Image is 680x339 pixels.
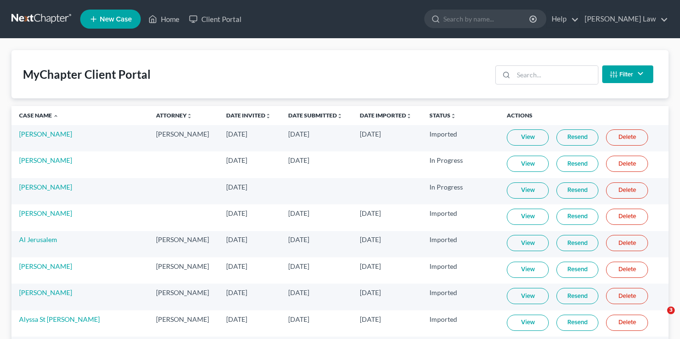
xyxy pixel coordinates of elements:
span: [DATE] [288,156,309,164]
a: View [507,315,549,331]
input: Search by name... [443,10,531,28]
td: Imported [422,310,500,337]
button: Filter [602,65,653,83]
td: [PERSON_NAME] [148,284,219,310]
span: [DATE] [226,209,247,217]
a: Alyssa St [PERSON_NAME] [19,315,100,323]
a: Resend [556,182,598,199]
span: [DATE] [288,130,309,138]
a: Al Jerusalem [19,235,57,244]
a: Attorneyunfold_more [156,112,192,119]
span: [DATE] [226,130,247,138]
iframe: Intercom live chat [648,307,670,329]
div: MyChapter Client Portal [23,67,151,82]
span: [DATE] [360,209,381,217]
span: [DATE] [288,209,309,217]
a: Resend [556,235,598,251]
span: [DATE] [360,235,381,244]
a: Resend [556,315,598,331]
i: unfold_more [265,113,271,119]
span: [DATE] [360,288,381,297]
td: Imported [422,125,500,151]
a: Help [547,11,579,28]
a: Delete [606,288,648,304]
td: In Progress [422,151,500,178]
a: Resend [556,288,598,304]
a: Delete [606,129,648,146]
span: New Case [100,16,132,23]
a: [PERSON_NAME] [19,183,72,191]
span: [DATE] [288,315,309,323]
i: unfold_more [337,113,343,119]
a: Statusunfold_more [429,112,456,119]
span: [DATE] [226,262,247,270]
a: Date Invitedunfold_more [226,112,271,119]
a: View [507,262,549,278]
span: [DATE] [226,235,247,244]
span: [DATE] [360,315,381,323]
span: [DATE] [288,262,309,270]
span: [DATE] [360,130,381,138]
a: [PERSON_NAME] Law [580,11,668,28]
a: Delete [606,156,648,172]
a: Client Portal [184,11,246,28]
i: unfold_more [450,113,456,119]
a: View [507,182,549,199]
a: Date Importedunfold_more [360,112,412,119]
td: Imported [422,284,500,310]
a: View [507,235,549,251]
td: [PERSON_NAME] [148,310,219,337]
th: Actions [499,106,669,125]
a: Delete [606,182,648,199]
td: [PERSON_NAME] [148,257,219,284]
i: unfold_more [187,113,192,119]
span: [DATE] [226,315,247,323]
input: Search... [513,66,598,84]
span: [DATE] [226,156,247,164]
a: Resend [556,262,598,278]
span: [DATE] [288,288,309,297]
a: [PERSON_NAME] [19,288,72,297]
td: Imported [422,204,500,231]
td: [PERSON_NAME] [148,231,219,257]
i: expand_less [53,113,59,119]
td: [PERSON_NAME] [148,125,219,151]
a: Delete [606,235,648,251]
td: Imported [422,231,500,257]
a: View [507,288,549,304]
a: Delete [606,315,648,331]
span: [DATE] [226,183,247,191]
a: [PERSON_NAME] [19,130,72,138]
span: [DATE] [360,262,381,270]
a: View [507,156,549,172]
span: [DATE] [226,288,247,297]
span: [DATE] [288,235,309,244]
td: In Progress [422,178,500,204]
td: Imported [422,257,500,284]
a: [PERSON_NAME] [19,262,72,270]
a: Delete [606,209,648,225]
a: View [507,129,549,146]
span: 3 [667,307,675,314]
a: View [507,209,549,225]
a: Resend [556,209,598,225]
a: [PERSON_NAME] [19,209,72,217]
a: [PERSON_NAME] [19,156,72,164]
a: Home [144,11,184,28]
a: Resend [556,156,598,172]
a: Resend [556,129,598,146]
i: unfold_more [406,113,412,119]
a: Delete [606,262,648,278]
a: Date Submittedunfold_more [288,112,343,119]
a: Case Name expand_less [19,112,59,119]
